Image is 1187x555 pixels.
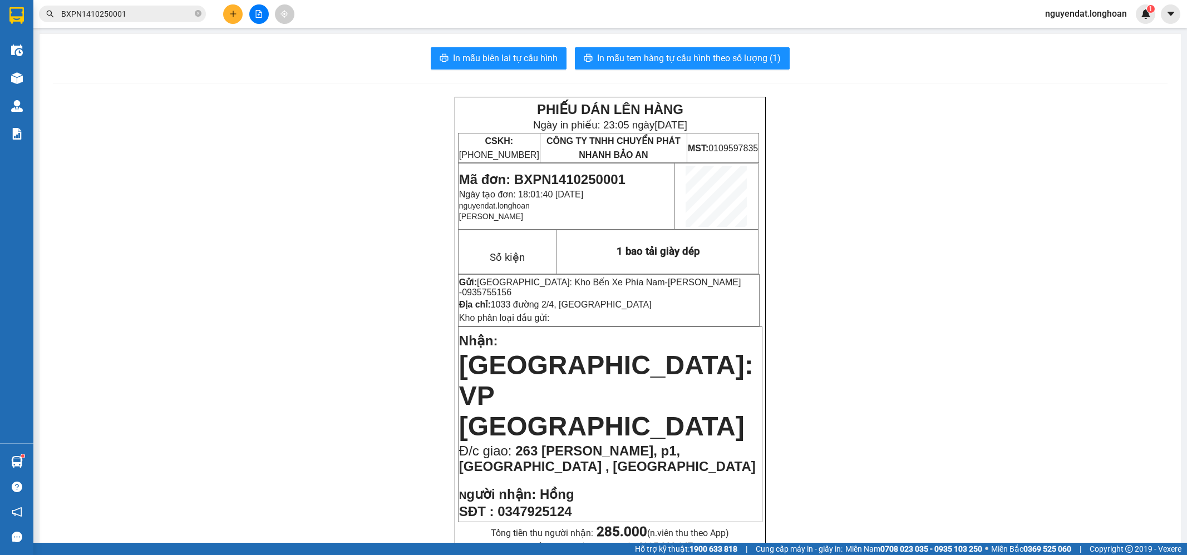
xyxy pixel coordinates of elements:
button: printerIn mẫu tem hàng tự cấu hình theo số lượng (1) [575,47,790,70]
span: In mẫu biên lai tự cấu hình [453,51,558,65]
strong: 0708 023 035 - 0935 103 250 [880,544,982,553]
span: Mã đơn: BXPN1410250001 [459,172,625,187]
span: CÔNG TY TNHH CHUYỂN PHÁT NHANH BẢO AN [546,136,681,160]
button: aim [275,4,294,24]
span: Phản ánh n.viên thu sai tiền: [527,541,693,552]
strong: 0325.000.247 [638,541,693,552]
sup: 1 [1147,5,1155,13]
span: aim [280,10,288,18]
span: [GEOGRAPHIC_DATA]: VP [GEOGRAPHIC_DATA] [459,350,753,441]
span: caret-down [1166,9,1176,19]
strong: 285.000 [597,524,647,539]
span: printer [584,53,593,64]
strong: 0369 525 060 [1023,544,1071,553]
img: icon-new-feature [1141,9,1151,19]
span: Tổng tiền thu người nhận: [491,528,729,538]
span: | [1080,543,1081,555]
span: [PERSON_NAME] [459,212,523,221]
input: Tìm tên, số ĐT hoặc mã đơn [61,8,193,20]
strong: PHIẾU DÁN LÊN HÀNG [537,102,683,117]
strong: MST: [688,143,708,153]
button: printerIn mẫu biên lai tự cấu hình [431,47,567,70]
span: [DATE] [654,119,687,131]
img: warehouse-icon [11,100,23,112]
span: Kho phân loại đầu gửi: [459,313,550,323]
span: close-circle [195,10,201,17]
span: (n.viên thu theo App) [597,528,729,538]
img: warehouse-icon [11,44,23,56]
span: Số kiện [490,251,525,264]
span: 0109597835 [688,143,758,153]
span: file-add [255,10,263,18]
span: nguyendat.longhoan [459,201,530,210]
span: Miền Nam [845,543,982,555]
span: Đ/c giao: [459,443,515,458]
img: warehouse-icon [11,456,23,468]
span: notification [12,507,22,517]
strong: SĐT : [459,504,494,519]
button: caret-down [1161,4,1180,24]
button: plus [223,4,243,24]
span: - [459,277,741,297]
strong: N [459,489,536,501]
img: warehouse-icon [11,72,23,84]
span: Ngày tạo đơn: 18:01:40 [DATE] [459,190,583,199]
span: [PHONE_NUMBER] [459,136,539,160]
span: search [46,10,54,18]
img: logo-vxr [9,7,24,24]
span: gười nhận: [466,487,536,502]
span: Nhận: [459,333,498,348]
sup: 1 [21,454,24,458]
span: question-circle [12,482,22,492]
span: 0347925124 [498,504,572,519]
span: Hỗ trợ kỹ thuật: [635,543,737,555]
span: 1 [1149,5,1152,13]
strong: Địa chỉ: [459,300,491,309]
span: [GEOGRAPHIC_DATA]: Kho Bến Xe Phía Nam [477,277,665,287]
strong: CSKH: [485,136,513,146]
span: 0935755156 [462,288,511,297]
span: 1033 đường 2/4, [GEOGRAPHIC_DATA] [491,300,652,309]
span: Ngày in phiếu: 23:05 ngày [533,119,687,131]
span: | [746,543,747,555]
span: Hồng [540,487,574,502]
button: file-add [249,4,269,24]
span: message [12,532,22,542]
span: [PERSON_NAME] - [459,277,741,297]
span: 1 bao tải giày dép [617,245,700,257]
strong: 1900 633 818 [689,544,737,553]
span: Cung cấp máy in - giấy in: [756,543,843,555]
span: printer [440,53,449,64]
span: plus [229,10,237,18]
span: Miền Bắc [991,543,1071,555]
strong: Gửi: [459,277,477,287]
span: ⚪️ [985,547,988,551]
span: In mẫu tem hàng tự cấu hình theo số lượng (1) [597,51,781,65]
span: 263 [PERSON_NAME], p1, [GEOGRAPHIC_DATA] , [GEOGRAPHIC_DATA] [459,443,756,474]
span: nguyendat.longhoan [1036,7,1136,21]
span: copyright [1125,545,1133,553]
span: close-circle [195,9,201,19]
img: solution-icon [11,128,23,140]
